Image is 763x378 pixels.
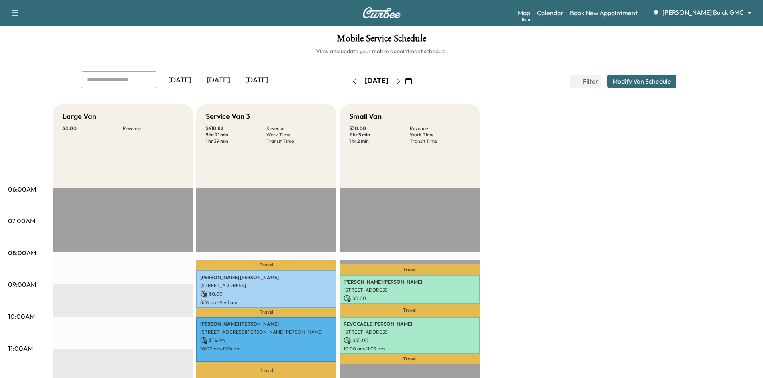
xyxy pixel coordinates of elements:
p: 2 hr 3 min [349,132,410,138]
p: Revenue [410,125,470,132]
button: Modify Van Schedule [607,75,676,88]
p: $ 30.00 [349,125,410,132]
p: Transit Time [410,138,470,144]
p: Travel [340,304,480,316]
div: [DATE] [365,76,388,86]
p: Travel [340,264,480,275]
h5: Large Van [62,111,96,122]
p: [PERSON_NAME] [PERSON_NAME] [344,279,476,285]
div: [DATE] [238,71,276,90]
p: 07:00AM [8,216,35,226]
p: Travel [340,354,480,364]
span: [PERSON_NAME] Buick GMC [662,8,744,17]
p: 09:00AM [8,280,36,289]
div: Beta [522,16,530,22]
div: [DATE] [161,71,199,90]
p: REVOCABLE [PERSON_NAME] [344,321,476,327]
p: [PERSON_NAME] [PERSON_NAME] [200,274,332,281]
div: [DATE] [199,71,238,90]
p: 06:00AM [8,184,36,194]
p: 10:00AM [8,312,35,321]
p: $ 30.00 [344,337,476,344]
p: Travel [196,260,336,270]
p: $ 0.00 [62,125,123,132]
p: 1 hr 39 min [206,138,266,144]
p: 08:00AM [8,248,36,258]
a: MapBeta [518,8,530,18]
p: $ 136.94 [200,337,332,344]
img: Curbee Logo [362,7,401,18]
p: Revenue [123,125,183,132]
a: Book New Appointment [570,8,638,18]
p: $ 410.82 [206,125,266,132]
p: Work Time [266,132,327,138]
p: [STREET_ADDRESS] [344,329,476,335]
p: Transit Time [266,138,327,144]
p: [STREET_ADDRESS] [200,282,332,289]
p: 1 hr 2 min [349,138,410,144]
p: 5 hr 21 min [206,132,266,138]
button: Filter [570,75,601,88]
p: 8:34 am - 9:43 am [200,299,332,306]
p: [STREET_ADDRESS][PERSON_NAME][PERSON_NAME] [200,329,332,335]
p: [PERSON_NAME] [PERSON_NAME] [200,321,332,327]
h5: Service Van 3 [206,111,250,122]
p: $ 0.00 [200,290,332,298]
h1: Mobile Service Schedule [8,34,755,47]
p: 11:00AM [8,344,33,353]
p: Travel [196,308,336,317]
p: 10:00 am - 11:24 am [200,346,332,352]
p: Revenue [266,125,327,132]
p: $ 0.00 [344,295,476,302]
p: 10:00 am - 11:09 am [344,346,476,352]
p: Work Time [410,132,470,138]
span: Filter [583,76,597,86]
p: [STREET_ADDRESS] [344,287,476,293]
h6: View and update your mobile appointment schedule. [8,47,755,55]
h5: Small Van [349,111,382,122]
a: Calendar [537,8,564,18]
